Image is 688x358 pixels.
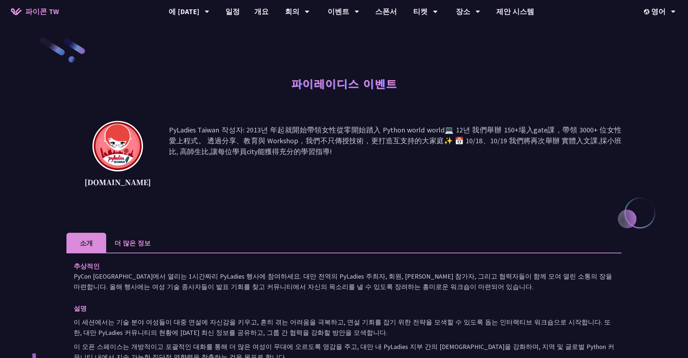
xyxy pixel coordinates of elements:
font: 개요 [254,7,269,16]
img: 로케일 아이콘 [644,9,651,14]
font: 더 많은 정보 [114,238,151,247]
img: PyCon TW 2025 홈 아이콘 [11,8,22,15]
font: 회의 [285,7,299,16]
font: 영어 [651,7,666,16]
font: PyLadies Taiwan 작성자: 2013년 年起就開始帶領女性從零開始踏入 Python world world💻 12년 我們舉辦 150+場入gate課，帶領 3000+ 位女性愛... [169,125,622,156]
font: 제안 시스템 [496,7,534,16]
font: 이 세션에서는 기술 분야 여성들이 대중 연설에 자신감을 키우고, 흔히 겪는 어려움을 극복하고, 연설 기회를 잡기 위한 전략을 모색할 수 있도록 돕는 인터랙티브 워크숍으로 시작... [74,318,611,337]
font: 파이레이디스 이벤트 [291,75,397,91]
font: [DOMAIN_NAME] [85,177,151,187]
font: 에 [DATE] [169,7,199,16]
font: 일정 [225,7,240,16]
font: PyCon [GEOGRAPHIC_DATA]에서 열리는 1시간짜리 PyLadies 행사에 참여하세요. 대만 전역의 PyLadies 주최자, 회원, [PERSON_NAME] 참가... [74,272,612,291]
font: 티켓 [413,7,428,16]
img: pyladies.tw [92,121,143,171]
font: 스폰서 [375,7,397,16]
font: 장소 [456,7,470,16]
font: 소개 [80,238,93,247]
a: 파이콘 TW [4,3,66,21]
font: 설명 [74,303,87,313]
font: 추상적인 [74,261,100,270]
font: 이벤트 [328,7,349,16]
font: 파이콘 TW [25,7,59,16]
